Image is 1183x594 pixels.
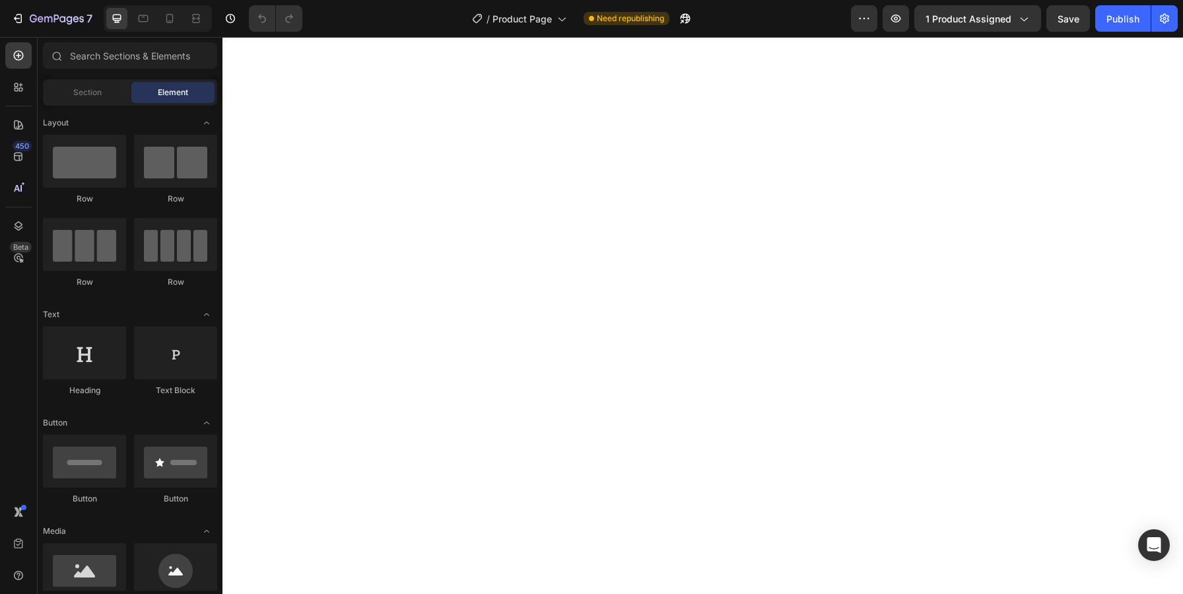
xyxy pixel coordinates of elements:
[134,493,217,505] div: Button
[134,193,217,205] div: Row
[196,304,217,325] span: Toggle open
[249,5,302,32] div: Undo/Redo
[43,493,126,505] div: Button
[492,12,552,26] span: Product Page
[914,5,1041,32] button: 1 product assigned
[43,525,66,537] span: Media
[597,13,664,24] span: Need republishing
[43,309,59,320] span: Text
[43,276,126,288] div: Row
[86,11,92,26] p: 7
[1095,5,1151,32] button: Publish
[196,112,217,133] span: Toggle open
[10,242,32,252] div: Beta
[43,193,126,205] div: Row
[926,12,1011,26] span: 1 product assigned
[196,412,217,433] span: Toggle open
[1138,529,1170,561] div: Open Intercom Messenger
[43,417,67,429] span: Button
[13,141,32,151] div: 450
[73,87,102,98] span: Section
[5,5,98,32] button: 7
[158,87,188,98] span: Element
[43,385,126,396] div: Heading
[43,42,217,69] input: Search Sections & Elements
[134,385,217,396] div: Text Block
[1058,13,1079,24] span: Save
[134,276,217,288] div: Row
[1106,12,1139,26] div: Publish
[1046,5,1090,32] button: Save
[487,12,490,26] span: /
[222,37,1183,594] iframe: Design area
[43,117,69,129] span: Layout
[196,521,217,542] span: Toggle open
